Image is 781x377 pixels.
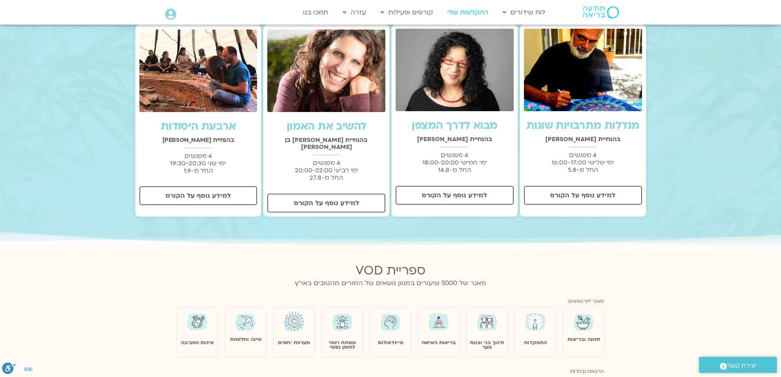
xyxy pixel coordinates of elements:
[184,167,213,175] span: החל מ-1.9
[421,339,456,346] a: בריאות האישה
[396,186,514,205] a: למידע נוסף על הקורס
[267,159,385,181] p: 4 מפגשים ימי רביעי 20:00-22:00 החל מ-27.8
[524,339,547,346] a: התמקדות
[524,186,642,205] a: למידע נוסף על הקורס
[267,137,385,151] h2: בהנחיית [PERSON_NAME] בן [PERSON_NAME]
[278,339,310,346] a: מערכת יחסים
[139,152,257,174] p: 4 מפגשים ימי שני 19:30-20:30
[329,339,356,350] a: ממתח רגשי לחוסן נפשי
[166,192,231,199] span: למידע נוסף על הקורס
[299,5,332,20] a: תמכו בנו
[178,263,604,278] h2: ספריית VOD
[727,360,756,371] span: יצירת קשר
[376,5,437,20] a: קורסים ופעילות
[294,199,359,207] span: למידע נוסף על הקורס
[443,5,492,20] a: ההקלטות שלי
[550,192,615,199] span: למידע נוסף על הקורס
[699,357,777,373] a: יצירת קשר
[422,192,487,199] span: למידע נוסף על הקורס
[339,5,370,20] a: עזרה
[139,137,257,144] h2: בהנחיית [PERSON_NAME]
[583,6,619,18] img: תודעה בריאה
[139,186,257,205] a: למידע נוסף על הקורס
[230,336,262,343] a: שינה וחלומות
[178,295,604,306] div: מאגר לפי נושאים:
[161,119,236,134] a: ארבעת היסודות
[526,118,639,133] a: מנדלות מתרבויות שונות
[178,278,604,289] p: מאגר של 5000 שיעורים במגוון נושאים של המורים מהטובים בארץ
[412,118,497,133] a: מבוא לדרך המצפן
[470,339,504,350] a: חינוך בני ובנות נוער
[178,368,604,376] p: הרצאות נבחרות:
[287,119,367,134] a: להשיב את האמון
[499,5,549,20] a: לוח שידורים
[524,136,642,143] h2: בהנחיית [PERSON_NAME]
[396,136,514,143] h2: בהנחיית [PERSON_NAME]
[396,151,514,174] p: 4 מפגשים ימי חמישי 18:00-20:00 החל מ-14.8
[524,151,642,174] p: 4 מפגשים ימי שלישי 16:00-17:00 החל מ-5.8
[378,339,403,346] a: מיינדפולנס
[267,194,385,212] a: למידע נוסף על הקורס
[181,339,214,346] a: איכות הסביבה
[567,336,600,343] a: תזונה ובריאות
